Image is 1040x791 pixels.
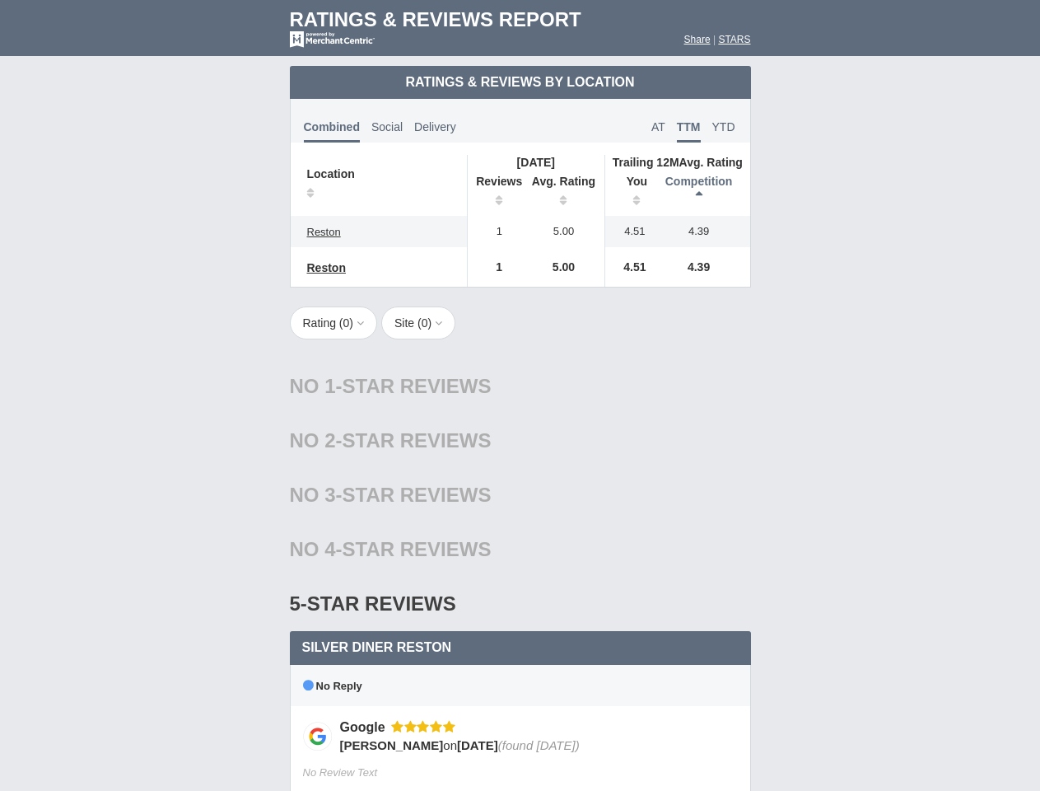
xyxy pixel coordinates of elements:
[290,522,751,577] div: No 4-Star Reviews
[343,316,350,330] span: 0
[712,120,735,133] span: YTD
[677,120,701,143] span: TTM
[340,738,444,752] span: [PERSON_NAME]
[467,155,604,170] th: [DATE]
[299,258,354,278] a: Reston
[303,766,378,779] span: No Review Text
[290,31,375,48] img: mc-powered-by-logo-white-103.png
[340,737,727,754] div: on
[713,34,716,45] span: |
[718,34,750,45] a: STARS
[307,261,346,274] span: Reston
[290,577,751,631] div: 5-Star Reviews
[467,170,523,216] th: Reviews: activate to sort column ascending
[381,307,455,339] button: Site (0)
[498,738,580,752] span: (found [DATE])
[371,120,403,133] span: Social
[656,170,750,216] th: Competition : activate to sort column descending
[304,120,360,143] span: Combined
[290,468,751,522] div: No 3-Star Reviews
[340,718,391,736] div: Google
[684,34,711,45] a: Share
[302,640,452,654] span: Silver Diner Reston
[467,216,523,247] td: 1
[523,170,605,216] th: Avg. Rating: activate to sort column ascending
[303,680,362,692] span: No Reply
[605,170,656,216] th: You: activate to sort column ascending
[467,247,523,287] td: 1
[290,414,751,468] div: No 2-Star Reviews
[656,247,750,287] td: 4.39
[523,247,605,287] td: 5.00
[299,222,349,242] a: Reston
[422,316,428,330] span: 0
[605,247,656,287] td: 4.51
[290,66,751,99] td: Ratings & Reviews by Location
[414,120,456,133] span: Delivery
[605,216,656,247] td: 4.51
[291,155,468,216] th: Location: activate to sort column ascending
[605,155,750,170] th: Avg. Rating
[523,216,605,247] td: 5.00
[290,359,751,414] div: No 1-Star Reviews
[303,722,332,751] img: Google
[656,216,750,247] td: 4.39
[457,738,498,752] span: [DATE]
[307,226,341,238] span: Reston
[613,156,679,169] span: Trailing 12M
[290,307,378,339] button: Rating (0)
[651,120,665,133] span: AT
